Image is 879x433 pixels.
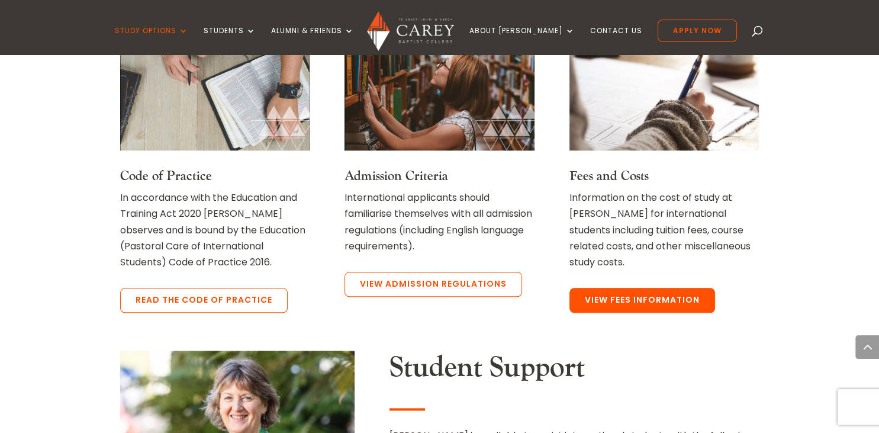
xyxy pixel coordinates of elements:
img: A hand writing links to Fees and Money Matters [569,32,759,150]
img: an arm holding an open bible [120,32,310,150]
img: Carey Baptist College [367,11,454,51]
a: About [PERSON_NAME] [469,27,575,54]
a: an arm holding an open bible [120,140,310,154]
a: Code of Practice [120,168,212,184]
a: View Fees Information [569,288,715,313]
h2: Student Support [389,351,759,391]
p: In accordance with the Education and Training Act 2020 [PERSON_NAME] observes and is bound by the... [120,190,310,270]
a: Alumni & Friends [271,27,354,54]
a: Fees and Costs [569,168,649,184]
p: Information on the cost of study at [PERSON_NAME] for international students including tuition fe... [569,190,759,270]
a: A hand writing links to Fees and Money Matters [569,140,759,154]
p: International applicants should familiarise themselves with all admission regulations (including ... [344,190,534,254]
a: Study Options [115,27,188,54]
a: Read the Code of Practice [120,288,288,313]
a: Woman looking for a book in a library [344,140,534,154]
a: Students [204,27,256,54]
a: Apply Now [658,20,737,42]
a: View Admission Regulations [344,272,522,297]
a: Contact Us [590,27,642,54]
a: Admission Criteria [344,168,448,184]
img: Woman looking for a book in a library [344,32,534,150]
